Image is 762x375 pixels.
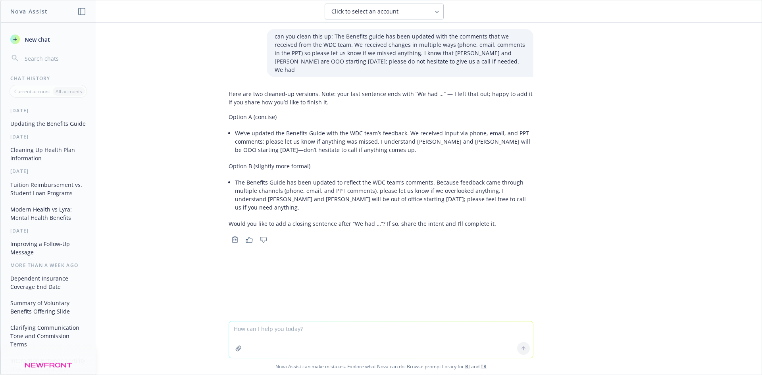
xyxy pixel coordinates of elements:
div: [DATE] [1,168,96,175]
div: [DATE] [1,133,96,140]
div: Chat History [1,75,96,82]
span: New chat [23,35,50,44]
li: We’ve updated the Benefits Guide with the WDC team’s feedback. We received input via phone, email... [235,127,533,156]
p: Would you like to add a closing sentence after “We had …”? If so, share the intent and I’ll compl... [229,219,533,228]
button: Modern Health vs Lyra: Mental Health Benefits [7,203,89,224]
p: Here are two cleaned-up versions. Note: your last sentence ends with “We had …” — I left that out... [229,90,533,106]
button: Cleaning Up Health Plan Information [7,143,89,165]
div: More than a week ago [1,262,96,269]
div: [DATE] [1,107,96,114]
button: Summary of Voluntary Benefits Offering Slide [7,296,89,318]
button: Updating the Benefits Guide [7,117,89,130]
button: Tuition Reimbursement vs. Student Loan Programs [7,178,89,200]
span: Nova Assist can make mistakes. Explore what Nova can do: Browse prompt library for and [4,358,758,375]
li: The Benefits Guide has been updated to reflect the WDC team’s comments. Because feedback came thr... [235,177,533,213]
svg: Copy to clipboard [231,236,239,243]
button: Clarifying Communication Tone and Commission Terms [7,321,89,351]
p: Current account [14,88,50,95]
a: BI [465,363,470,370]
span: Click to select an account [331,8,398,15]
div: [DATE] [1,227,96,234]
button: New chat [7,32,89,46]
button: Improving a Follow-Up Message [7,237,89,259]
p: Option B (slightly more formal) [229,162,533,170]
p: All accounts [56,88,82,95]
h1: Nova Assist [10,7,48,15]
p: can you clean this up: The Benefits guide has been updated with the comments that we received fro... [275,32,525,74]
p: Option A (concise) [229,113,533,121]
input: Search chats [23,53,86,64]
button: Dependent Insurance Coverage End Date [7,272,89,293]
a: TR [481,363,487,370]
button: Click to select an account [325,4,444,19]
button: Thumbs down [257,234,270,245]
